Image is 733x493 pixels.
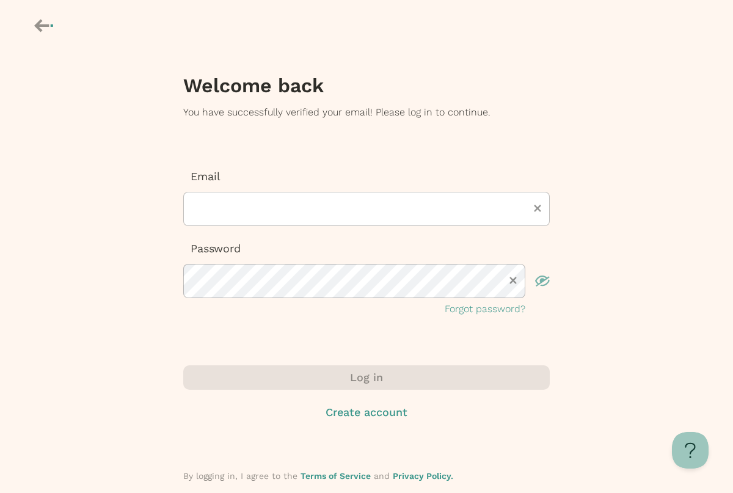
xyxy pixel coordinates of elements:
[183,241,550,257] p: Password
[183,169,550,184] p: Email
[301,471,371,481] a: Terms of Service
[445,302,525,316] button: Forgot password?
[393,471,453,481] a: Privacy Policy.
[183,105,550,120] p: You have successfully verified your email! Please log in to continue.
[183,404,550,420] button: Create account
[672,432,709,469] iframe: Toggle Customer Support
[183,73,550,98] h3: Welcome back
[183,471,453,481] span: By logging in, I agree to the and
